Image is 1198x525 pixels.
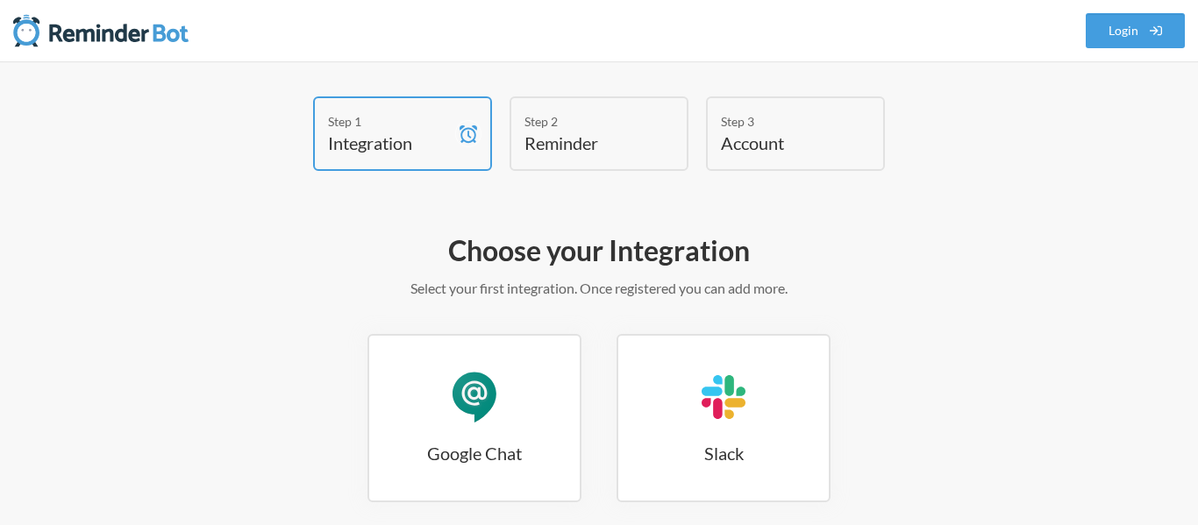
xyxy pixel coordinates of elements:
p: Select your first integration. Once registered you can add more. [90,278,1108,299]
a: Login [1086,13,1186,48]
h4: Integration [328,131,451,155]
div: Step 3 [721,112,844,131]
h3: Slack [618,441,829,465]
h3: Google Chat [369,441,580,465]
img: Reminder Bot [13,13,189,48]
h2: Choose your Integration [90,232,1108,269]
h4: Reminder [524,131,647,155]
h4: Account [721,131,844,155]
div: Step 1 [328,112,451,131]
div: Step 2 [524,112,647,131]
